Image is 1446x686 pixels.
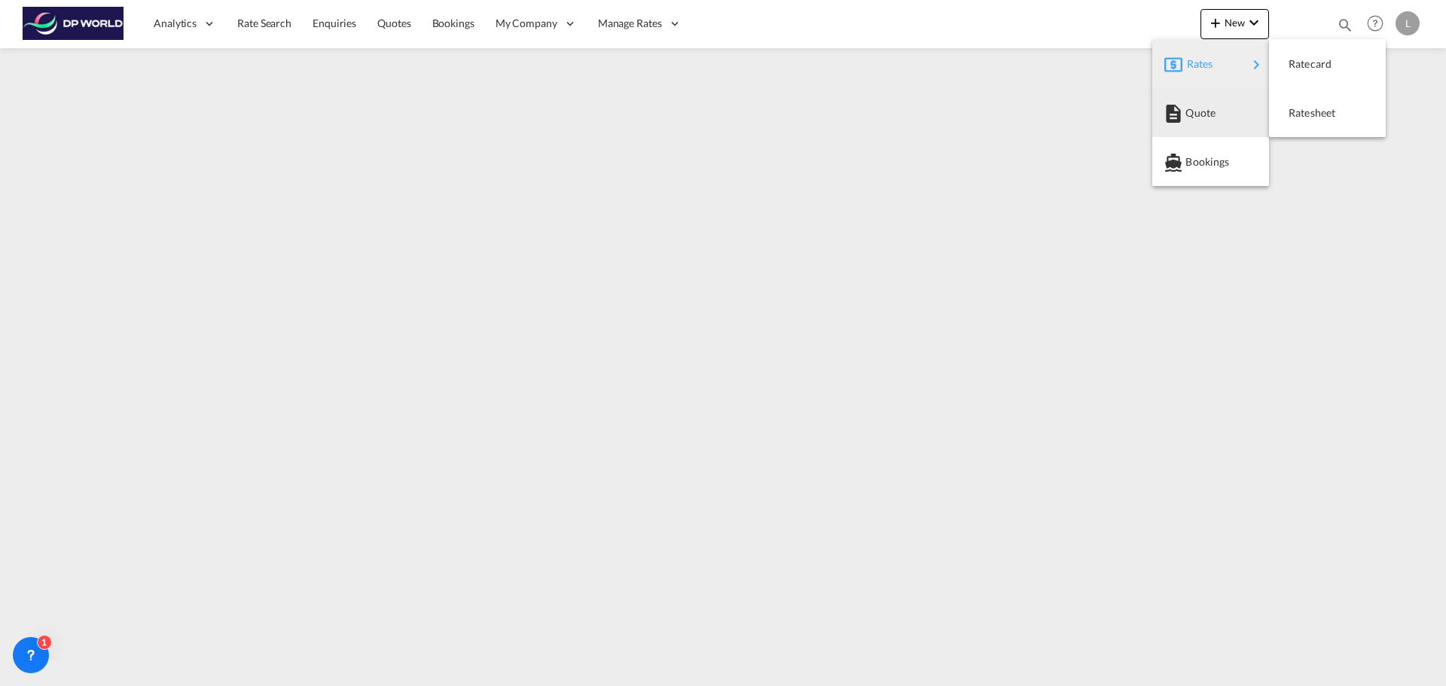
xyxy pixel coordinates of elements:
[1185,98,1202,128] span: Quote
[1185,147,1202,177] span: Bookings
[1187,49,1205,79] span: Rates
[1152,88,1269,137] button: Quote
[1247,56,1265,74] md-icon: icon-chevron-right
[1164,94,1257,132] div: Quote
[1152,137,1269,186] button: Bookings
[1164,143,1257,181] div: Bookings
